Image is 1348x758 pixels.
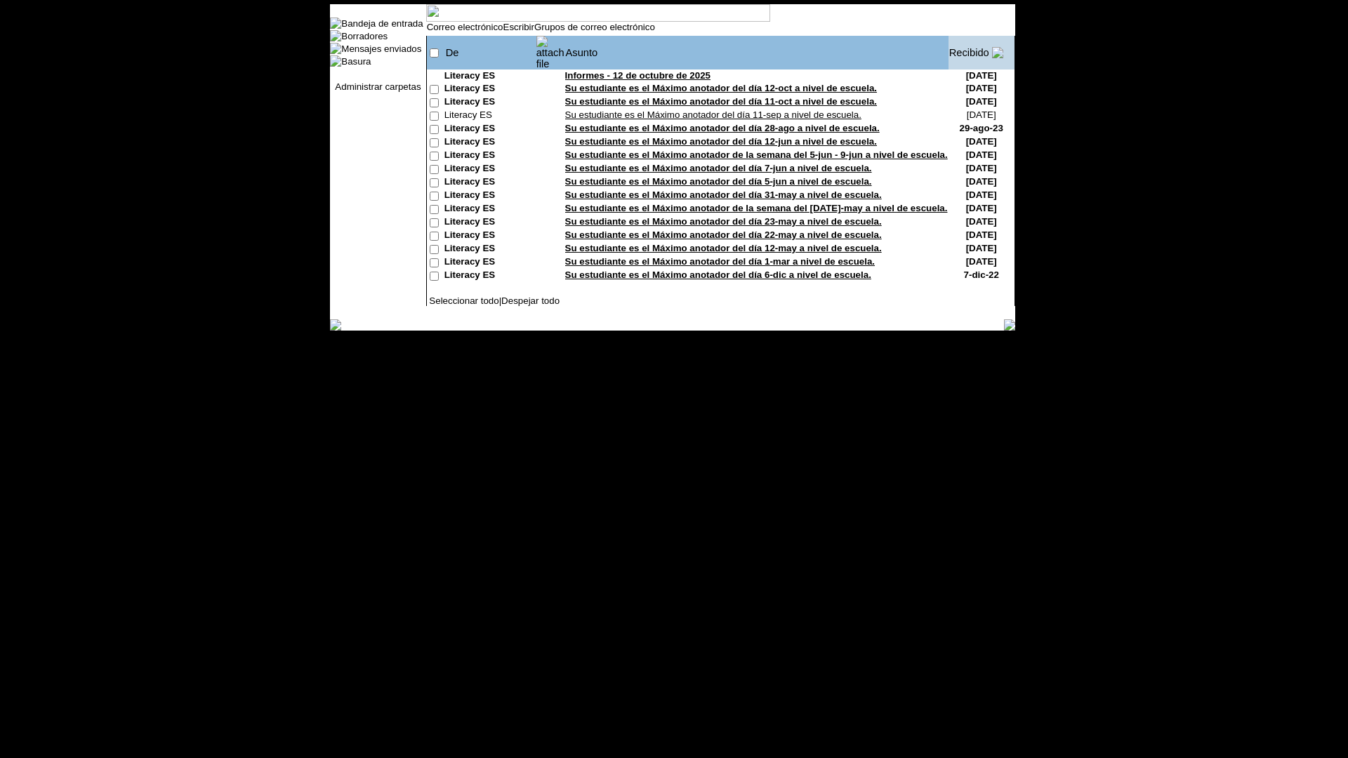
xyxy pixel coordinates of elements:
a: Bandeja de entrada [341,18,423,29]
a: Su estudiante es el Máximo anotador del día 5-jun a nivel de escuela. [565,176,872,187]
a: Su estudiante es el Máximo anotador de la semana del 5-jun - 9-jun a nivel de escuela. [565,149,948,160]
img: folder_icon.gif [330,30,341,41]
a: Su estudiante es el Máximo anotador del día 23-may a nivel de escuela. [565,216,882,227]
nobr: [DATE] [966,136,997,147]
a: Mensajes enviados [341,44,421,54]
td: Literacy ES [444,243,536,256]
nobr: [DATE] [966,70,997,81]
a: Su estudiante es el Máximo anotador de la semana del [DATE]-may a nivel de escuela. [565,203,948,213]
a: Seleccionar todo [429,295,498,306]
a: Su estudiante es el Máximo anotador del día 1-mar a nivel de escuela. [565,256,875,267]
a: Su estudiante es el Máximo anotador del día 12-may a nivel de escuela. [565,243,882,253]
nobr: 29-ago-23 [960,123,1003,133]
img: attach file [536,36,564,69]
a: Grupos de correo electrónico [534,22,655,32]
a: Borradores [341,31,388,41]
img: arrow_down.gif [992,47,1003,58]
nobr: [DATE] [966,176,997,187]
nobr: [DATE] [967,109,996,120]
img: folder_icon.gif [330,43,341,54]
nobr: [DATE] [966,149,997,160]
img: folder_icon_pick.gif [330,18,341,29]
nobr: [DATE] [966,243,997,253]
a: Asunto [566,47,598,58]
a: Su estudiante es el Máximo anotador del día 7-jun a nivel de escuela. [565,163,872,173]
img: folder_icon.gif [330,55,341,67]
td: Literacy ES [444,256,536,270]
td: Literacy ES [444,149,536,163]
td: Literacy ES [444,270,536,283]
a: Su estudiante es el Máximo anotador del día 6-dic a nivel de escuela. [565,270,871,280]
td: Literacy ES [444,96,536,109]
td: Literacy ES [444,70,536,83]
nobr: [DATE] [966,216,997,227]
nobr: [DATE] [966,189,997,200]
a: Su estudiante es el Máximo anotador del día 22-may a nivel de escuela. [565,230,882,240]
a: Despejar todo [501,295,560,306]
a: Su estudiante es el Máximo anotador del día 11-sep a nivel de escuela. [565,109,861,120]
nobr: [DATE] [966,163,997,173]
nobr: [DATE] [966,203,997,213]
a: Su estudiante es el Máximo anotador del día 28-ago a nivel de escuela. [565,123,880,133]
a: Correo electrónico [427,22,503,32]
td: Literacy ES [444,136,536,149]
td: Literacy ES [444,109,536,123]
a: Su estudiante es el Máximo anotador del día 31-may a nivel de escuela. [565,189,882,200]
td: Literacy ES [444,203,536,216]
a: Su estudiante es el Máximo anotador del día 12-oct a nivel de escuela. [565,83,877,93]
a: Escribir [503,22,534,32]
td: Literacy ES [444,163,536,176]
img: black_spacer.gif [426,306,1015,307]
nobr: [DATE] [966,96,997,107]
nobr: 7-dic-22 [964,270,999,280]
nobr: [DATE] [966,230,997,240]
td: Literacy ES [444,176,536,189]
a: Administrar carpetas [335,81,421,92]
a: De [446,47,459,58]
td: Literacy ES [444,123,536,136]
img: table_footer_left.gif [330,319,341,331]
a: Su estudiante es el Máximo anotador del día 12-jun a nivel de escuela. [565,136,877,147]
a: Informes - 12 de octubre de 2025 [565,70,711,81]
a: Recibido [949,47,989,58]
img: table_footer_right.gif [1004,319,1015,331]
td: Literacy ES [444,189,536,203]
td: Literacy ES [444,83,536,96]
td: Literacy ES [444,216,536,230]
td: | [427,295,603,306]
a: Su estudiante es el Máximo anotador del día 11-oct a nivel de escuela. [565,96,877,107]
nobr: [DATE] [966,256,997,267]
td: Literacy ES [444,230,536,243]
nobr: [DATE] [966,83,997,93]
a: Basura [341,56,371,67]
